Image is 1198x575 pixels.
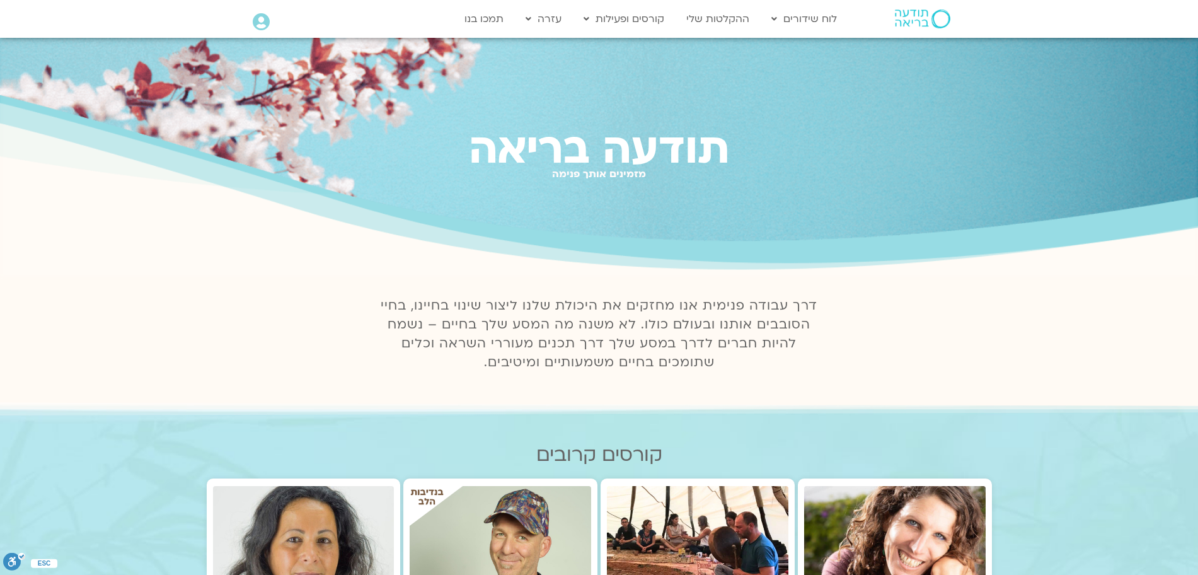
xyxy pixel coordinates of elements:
[765,7,843,31] a: לוח שידורים
[458,7,510,31] a: תמכו בנו
[207,444,992,466] h2: קורסים קרובים
[519,7,568,31] a: עזרה
[374,296,825,372] p: דרך עבודה פנימית אנו מחזקים את היכולת שלנו ליצור שינוי בחיינו, בחיי הסובבים אותנו ובעולם כולו. לא...
[577,7,671,31] a: קורסים ופעילות
[680,7,756,31] a: ההקלטות שלי
[895,9,950,28] img: תודעה בריאה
